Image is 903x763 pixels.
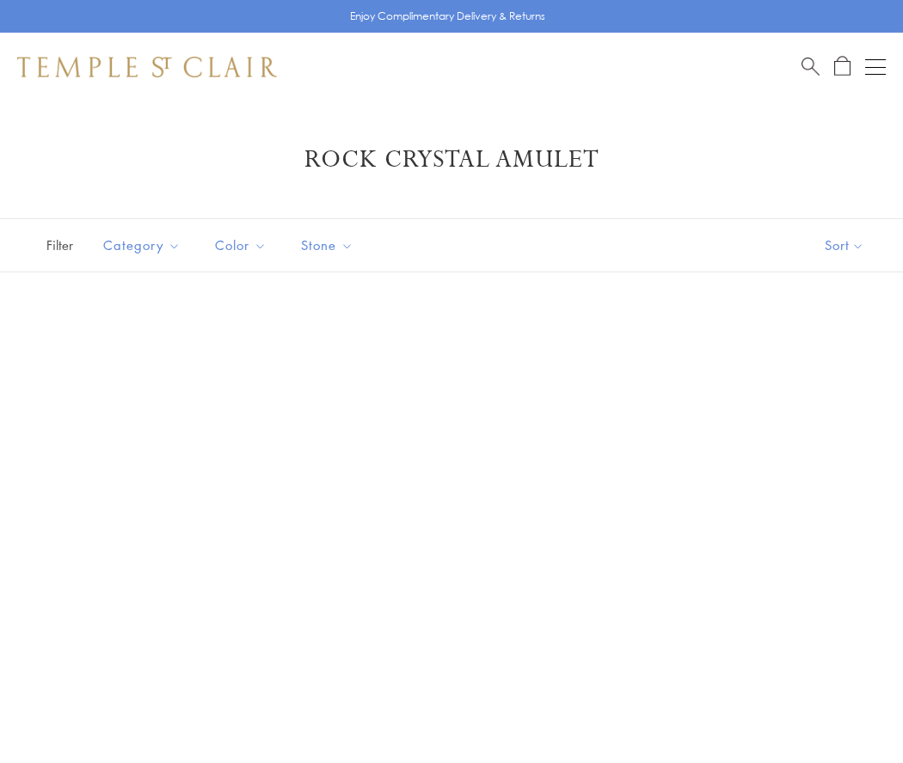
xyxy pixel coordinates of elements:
[90,226,193,265] button: Category
[17,57,277,77] img: Temple St. Clair
[43,144,860,175] h1: Rock Crystal Amulet
[292,235,366,256] span: Stone
[802,56,820,77] a: Search
[865,57,886,77] button: Open navigation
[350,8,545,25] p: Enjoy Complimentary Delivery & Returns
[206,235,279,256] span: Color
[834,56,851,77] a: Open Shopping Bag
[288,226,366,265] button: Stone
[786,219,903,272] button: Show sort by
[202,226,279,265] button: Color
[95,235,193,256] span: Category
